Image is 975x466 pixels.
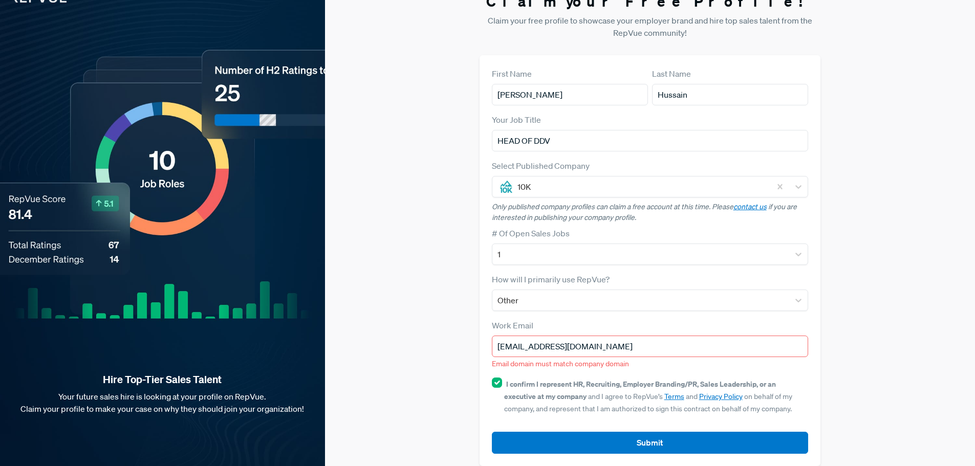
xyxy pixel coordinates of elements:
p: Your future sales hire is looking at your profile on RepVue. Claim your profile to make your case... [16,390,309,415]
label: First Name [492,68,532,80]
input: Last Name [652,84,808,105]
input: Email [492,336,809,357]
strong: I confirm I represent HR, Recruiting, Employer Branding/PR, Sales Leadership, or an executive at ... [504,379,776,401]
a: Terms [664,392,684,401]
a: Privacy Policy [699,392,743,401]
a: contact us [733,202,767,211]
span: Email domain must match company domain [492,359,629,368]
label: Select Published Company [492,160,590,172]
p: Claim your free profile to showcase your employer brand and hire top sales talent from the RepVue... [480,14,821,39]
p: Only published company profiles can claim a free account at this time. Please if you are interest... [492,202,809,223]
label: How will I primarily use RepVue? [492,273,610,285]
label: Your Job Title [492,114,541,126]
input: First Name [492,84,648,105]
img: 10K [500,181,512,193]
label: Last Name [652,68,691,80]
span: and I agree to RepVue’s and on behalf of my company, and represent that I am authorized to sign t... [504,380,792,413]
button: Submit [492,432,809,454]
label: # Of Open Sales Jobs [492,227,570,239]
strong: Hire Top-Tier Sales Talent [16,373,309,386]
input: Title [492,130,809,151]
label: Work Email [492,319,533,331]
